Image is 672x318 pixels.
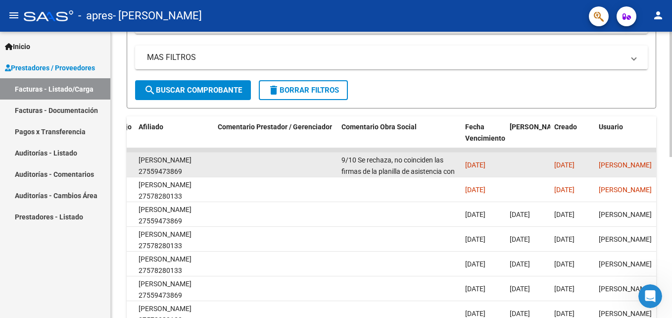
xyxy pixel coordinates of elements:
[337,116,461,160] datatable-header-cell: Comentario Obra Social
[341,123,417,131] span: Comentario Obra Social
[510,285,530,293] span: [DATE]
[510,211,530,218] span: [DATE]
[10,133,188,160] div: Envíanos un mensaje
[599,123,623,131] span: Usuario
[20,142,165,152] div: Envíanos un mensaje
[554,186,575,194] span: [DATE]
[218,123,332,131] span: Comentario Prestador / Gerenciador
[341,156,455,311] span: 9/10 Se rechaza, no coinciden las firmas de la planilla de asistencia con las sesiones facturadas...
[554,310,575,318] span: [DATE]
[510,235,530,243] span: [DATE]
[5,41,30,52] span: Inicio
[638,284,662,308] iframe: Intercom live chat
[599,235,652,243] span: [PERSON_NAME]
[599,186,652,194] span: [PERSON_NAME]
[268,86,339,95] span: Borrar Filtros
[461,116,506,160] datatable-header-cell: Fecha Vencimiento
[39,252,60,259] span: Inicio
[139,204,210,227] div: [PERSON_NAME] 27559473869
[554,211,575,218] span: [DATE]
[465,235,485,243] span: [DATE]
[510,310,530,318] span: [DATE]
[132,252,164,259] span: Mensajes
[465,211,485,218] span: [DATE]
[170,16,188,34] div: Cerrar
[139,254,210,276] div: [PERSON_NAME] 27578280133
[599,211,652,218] span: [PERSON_NAME]
[599,285,652,293] span: [PERSON_NAME]
[554,235,575,243] span: [DATE]
[510,260,530,268] span: [DATE]
[554,260,575,268] span: [DATE]
[599,161,652,169] span: [PERSON_NAME]
[139,179,210,202] div: [PERSON_NAME] 27578280133
[465,310,485,318] span: [DATE]
[465,260,485,268] span: [DATE]
[465,285,485,293] span: [DATE]
[268,84,280,96] mat-icon: delete
[5,62,95,73] span: Prestadores / Proveedores
[554,123,577,131] span: Creado
[465,186,485,194] span: [DATE]
[99,227,198,266] button: Mensajes
[139,278,210,301] div: [PERSON_NAME] 27559473869
[214,116,337,160] datatable-header-cell: Comentario Prestador / Gerenciador
[465,123,505,142] span: Fecha Vencimiento
[135,46,648,69] mat-expansion-panel-header: MAS FILTROS
[20,70,178,104] p: Hola! [PERSON_NAME]
[554,161,575,169] span: [DATE]
[465,161,485,169] span: [DATE]
[510,123,563,131] span: [PERSON_NAME]
[8,9,20,21] mat-icon: menu
[259,80,348,100] button: Borrar Filtros
[139,155,210,177] div: [PERSON_NAME] 27559473869
[652,9,664,21] mat-icon: person
[144,84,156,96] mat-icon: search
[506,116,550,160] datatable-header-cell: Fecha Confimado
[144,86,242,95] span: Buscar Comprobante
[78,5,113,27] span: - apres
[147,52,624,63] mat-panel-title: MAS FILTROS
[113,5,202,27] span: - [PERSON_NAME]
[20,104,178,121] p: Necesitás ayuda?
[599,310,652,318] span: [PERSON_NAME]
[139,229,210,252] div: [PERSON_NAME] 27578280133
[139,123,163,131] span: Afiliado
[554,285,575,293] span: [DATE]
[135,80,251,100] button: Buscar Comprobante
[599,260,652,268] span: [PERSON_NAME]
[135,116,214,160] datatable-header-cell: Afiliado
[550,116,595,160] datatable-header-cell: Creado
